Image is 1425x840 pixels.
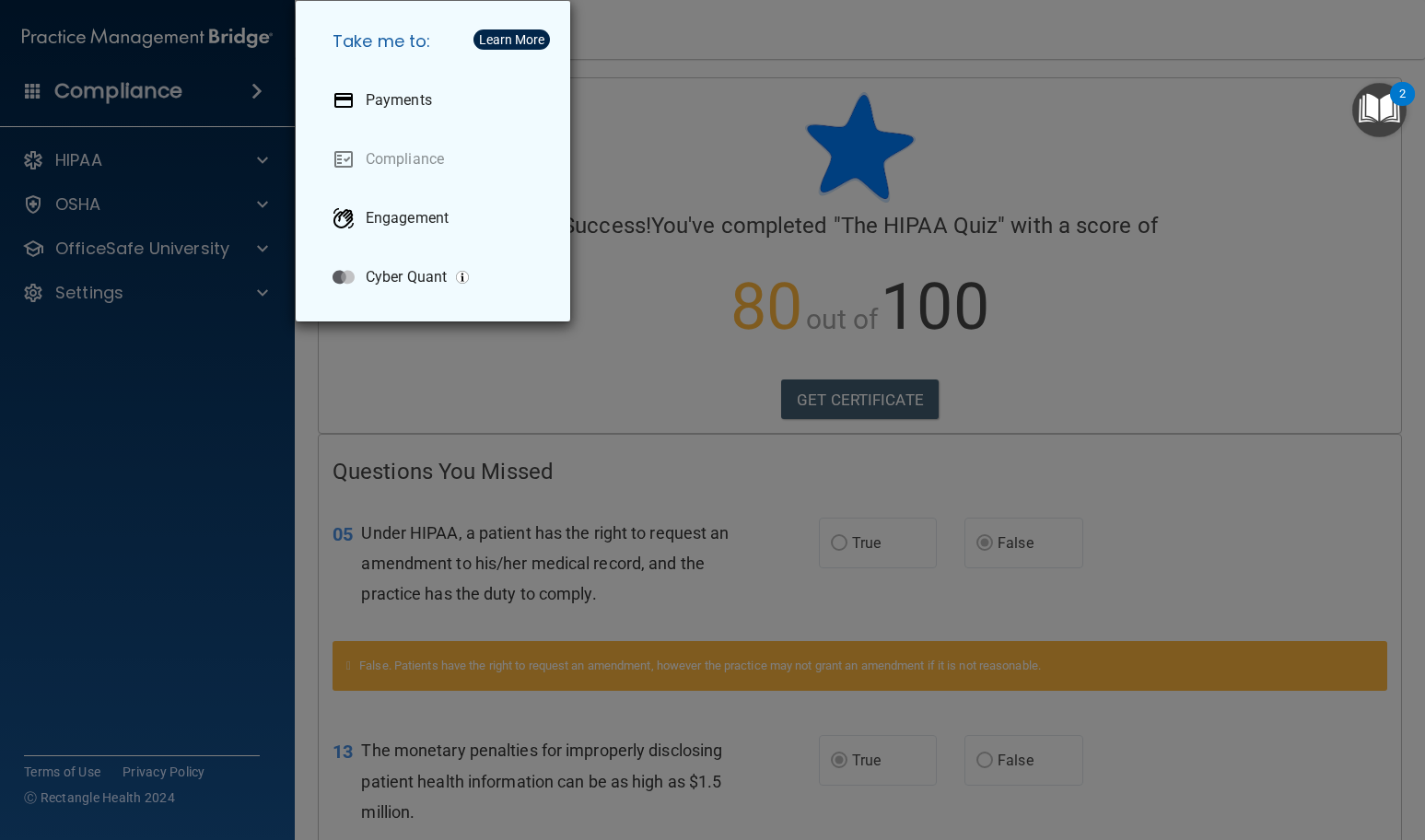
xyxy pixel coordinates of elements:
p: Cyber Quant [366,268,447,286]
button: Learn More [473,29,550,50]
a: Engagement [318,192,555,244]
div: 2 [1399,94,1406,118]
div: Learn More [479,33,544,46]
a: Cyber Quant [318,251,555,303]
a: Payments [318,75,555,126]
p: Payments [366,91,432,110]
button: Open Resource Center, 2 new notifications [1352,83,1407,137]
a: Compliance [318,134,555,185]
p: Engagement [366,209,449,227]
h5: Take me to: [318,16,555,67]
